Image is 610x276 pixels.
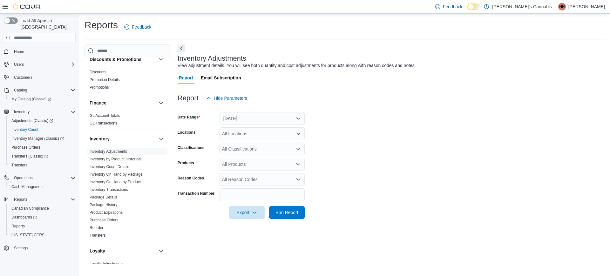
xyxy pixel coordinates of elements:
a: Purchase Orders [9,144,43,151]
a: Adjustments (Classic) [6,116,78,125]
span: Dashboards [9,213,76,221]
a: Inventory by Product Historical [90,157,141,161]
a: Purchase Orders [90,218,119,222]
label: Transaction Number [178,191,214,196]
a: Reorder [90,226,103,230]
button: Cash Management [6,182,78,191]
a: Feedback [433,0,465,13]
a: My Catalog (Classic) [9,95,54,103]
button: Inventory [11,108,32,116]
button: Operations [11,174,35,182]
label: Locations [178,130,196,135]
img: Cova [13,3,41,10]
span: Report [179,71,193,84]
a: Settings [11,244,30,252]
nav: Complex example [4,44,76,269]
button: Export [229,206,265,219]
button: Open list of options [296,146,301,151]
a: Inventory Count [9,126,41,133]
span: Transfers (Classic) [9,152,76,160]
a: Inventory Count Details [90,165,129,169]
a: Transfers (Classic) [6,152,78,161]
span: Users [14,62,24,67]
button: Run Report [269,206,305,219]
span: My Catalog (Classic) [9,95,76,103]
a: My Catalog (Classic) [6,95,78,104]
a: [US_STATE] CCRS [9,231,47,239]
span: My Catalog (Classic) [11,97,51,102]
button: Loyalty [90,248,156,254]
button: Discounts & Promotions [90,56,156,63]
span: Reports [11,224,25,229]
a: Transfers [90,233,105,238]
a: Promotion Details [90,77,120,82]
a: Dashboards [9,213,39,221]
span: Inventory by Product Historical [90,157,141,162]
label: Products [178,160,194,165]
span: Purchase Orders [9,144,76,151]
span: Cash Management [9,183,76,191]
a: Reports [9,222,27,230]
button: Finance [157,99,165,107]
p: | [554,3,556,10]
button: Next [178,44,185,52]
span: Adjustments (Classic) [9,117,76,125]
span: Inventory Manager (Classic) [9,135,76,142]
h3: Finance [90,100,106,106]
span: Package History [90,202,117,207]
a: Transfers [9,161,30,169]
span: GL Account Totals [90,113,120,118]
span: Load All Apps in [GEOGRAPHIC_DATA] [18,17,76,30]
button: Users [1,60,78,69]
a: Inventory Adjustments [90,149,127,154]
label: Classifications [178,145,205,150]
span: Transfers [9,161,76,169]
a: Inventory On Hand by Product [90,180,141,184]
span: Inventory Manager (Classic) [11,136,64,141]
button: Purchase Orders [6,143,78,152]
span: Product Expirations [90,210,123,215]
button: Finance [90,100,156,106]
span: Email Subscription [201,71,241,84]
span: Feedback [443,3,462,10]
span: Settings [11,244,76,252]
span: Dashboards [11,215,37,220]
button: Operations [1,173,78,182]
button: Discounts & Promotions [157,56,165,63]
span: Canadian Compliance [9,205,76,212]
h1: Reports [85,19,118,31]
button: Catalog [1,86,78,95]
span: Operations [11,174,76,182]
span: Reports [9,222,76,230]
span: Catalog [11,86,76,94]
button: Transfers [6,161,78,170]
a: Package History [90,203,117,207]
button: [DATE] [220,112,305,125]
button: Settings [1,243,78,252]
span: Reorder [90,225,103,230]
span: Reports [11,196,76,203]
a: Discounts [90,70,106,74]
a: Canadian Compliance [9,205,51,212]
div: View adjustment details. You will see both quantity and cost adjustments for products along with ... [178,62,416,69]
a: Promotions [90,85,109,90]
span: Inventory [11,108,76,116]
a: GL Transactions [90,121,117,125]
span: Inventory Count [11,127,38,132]
span: Reports [14,197,27,202]
span: Feedback [132,24,151,30]
a: Customers [11,74,35,81]
span: [US_STATE] CCRS [11,232,44,238]
h3: Report [178,94,199,102]
a: Cash Management [9,183,46,191]
p: [PERSON_NAME] [568,3,605,10]
a: Inventory On Hand by Package [90,172,143,177]
span: Inventory Transactions [90,187,128,192]
a: Transfers (Classic) [9,152,51,160]
a: Package Details [90,195,117,199]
